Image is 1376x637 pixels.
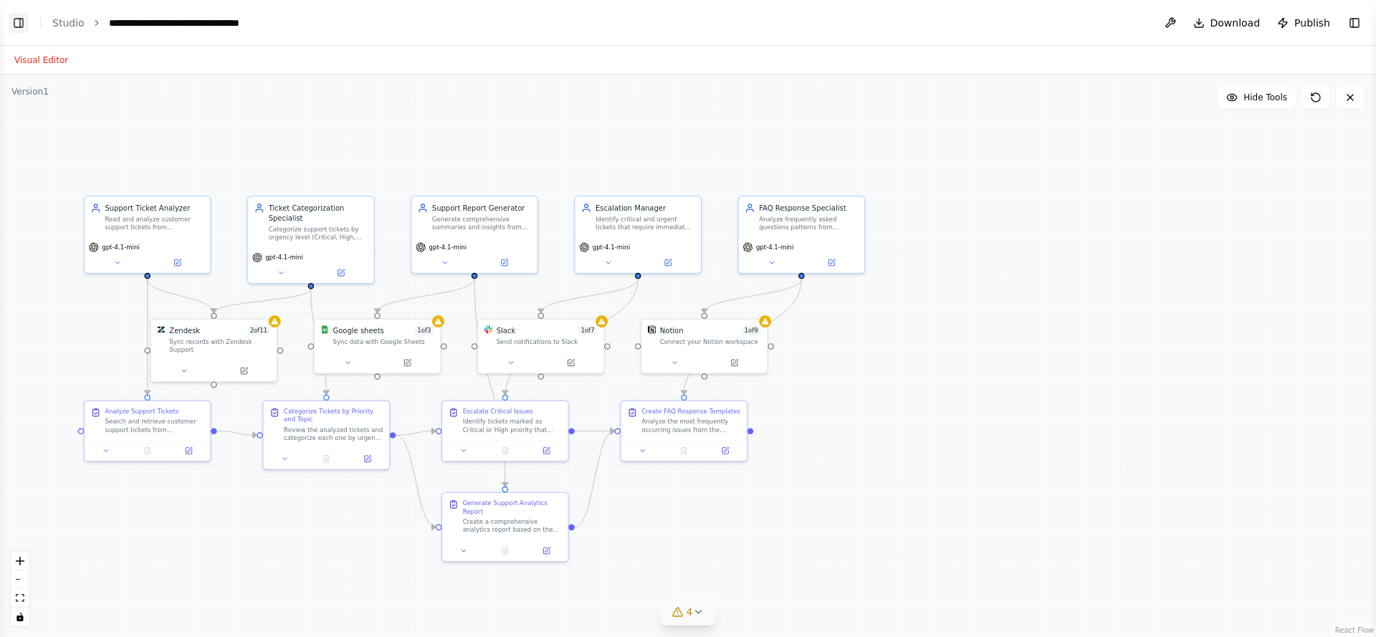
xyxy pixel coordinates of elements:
div: Generate comprehensive summaries and insights from analyzed support tickets, identifying common i... [432,215,531,231]
div: Read and analyze customer support tickets from {ticket_source} to extract key information includi... [105,215,204,231]
div: Categorize Tickets by Priority and Topic [284,407,383,423]
button: No output available [484,545,527,557]
div: Zendesk [169,325,200,335]
span: Number of enabled actions [414,325,434,335]
button: Open in side panel [148,257,206,269]
g: Edge from 903caf7c-5d87-46f2-8a98-a481cc90f1f9 to 024a7015-6a28-4143-9334-3a75619d9055 [536,279,644,312]
button: Open in side panel [705,357,763,369]
div: FAQ Response Specialist [759,203,858,213]
div: Slack [497,325,516,335]
div: Identify tickets marked as Critical or High priority that require immediate escalation. Send noti... [463,418,562,434]
div: Escalation Manager [596,203,694,213]
img: Slack [484,325,492,333]
div: Ticket Categorization Specialist [269,203,368,224]
button: No output available [126,444,169,456]
g: Edge from 903caf7c-5d87-46f2-8a98-a481cc90f1f9 to c73d59e9-da9a-4152-bf1d-7a849695e084 [500,279,644,394]
button: Open in side panel [639,257,697,269]
div: Create a comprehensive analytics report based on the categorized tickets. Identify common issues,... [463,517,562,534]
div: Analyze the most frequently occurring issues from the categorized tickets and create standardized... [641,418,740,434]
div: React Flow controls [11,552,29,626]
div: Analyze Support TicketsSearch and retrieve customer support tickets from {ticket_source} for the ... [84,400,211,461]
div: Google SheetsGoogle sheets1of3Sync data with Google Sheets [313,318,441,374]
button: Hide Tools [1218,86,1296,109]
button: zoom out [11,570,29,589]
div: NotionNotion1of9Connect your Notion workspace [641,318,768,374]
button: Open in side panel [529,444,564,456]
div: Escalate Critical Issues [463,407,533,415]
g: Edge from bf940a89-1258-4def-9f0b-eb7cb9f4bc81 to ac98d40e-dd86-414b-a294-e5bcf8a7b8a2 [699,279,807,312]
button: Open in side panel [312,267,370,279]
g: Edge from 4d66f2df-bb10-45a6-b87b-a35855ac5b5f to 7c106333-927d-4a40-9829-c3fd5365bf14 [469,279,510,486]
div: Support Ticket AnalyzerRead and analyze customer support tickets from {ticket_source} to extract ... [84,196,211,274]
button: Publish [1271,10,1336,36]
button: Open in side panel [378,357,436,369]
g: Edge from e6c5c4fa-3afa-47d6-8894-1172300d3758 to beea82c7-03f8-4ad9-b59f-a59067c29eee [209,289,316,313]
div: Analyze Support Tickets [105,407,179,415]
div: Identify critical and urgent tickets that require immediate escalation to senior support staff or... [596,215,694,231]
button: 4 [661,599,716,626]
span: Download [1210,16,1261,30]
span: 4 [687,605,693,619]
button: Open in side panel [803,257,861,269]
div: ZendeskZendesk2of11Sync records with Zendesk Support [150,318,277,382]
div: Version 1 [11,86,49,97]
g: Edge from 667ce6cb-0909-49eb-b40f-45ec5f24d621 to c73d59e9-da9a-4152-bf1d-7a849695e084 [396,426,436,440]
div: Review the analyzed tickets and categorize each one by urgency level (Critical, High, Medium, Low... [284,426,383,442]
div: Sync records with Zendesk Support [169,337,270,354]
div: Google sheets [333,325,384,335]
button: Open in side panel [215,365,273,377]
div: Ticket Categorization SpecialistCategorize support tickets by urgency level (Critical, High, Medi... [247,196,375,284]
a: React Flow attribution [1335,626,1374,634]
img: Notion [648,325,656,333]
div: Support Report Generator [432,203,531,213]
span: Publish [1294,16,1330,30]
button: Show left sidebar [9,13,29,33]
div: Create FAQ Response Templates [641,407,740,415]
button: Download [1188,10,1266,36]
div: Analyze frequently asked questions patterns from processed tickets and generate suggested respons... [759,215,858,231]
div: Escalate Critical IssuesIdentify tickets marked as Critical or High priority that require immedia... [441,400,569,461]
span: Number of enabled actions [578,325,598,335]
div: Categorize Tickets by Priority and TopicReview the analyzed tickets and categorize each one by ur... [262,400,390,470]
button: Open in side panel [475,257,533,269]
div: FAQ Response SpecialistAnalyze frequently asked questions patterns from processed tickets and gen... [737,196,865,274]
span: gpt-4.1-mini [756,243,794,251]
button: No output available [305,453,348,465]
button: Open in side panel [529,545,564,557]
span: Number of enabled actions [741,325,761,335]
div: Support Ticket Analyzer [105,203,204,213]
button: Open in side panel [542,357,600,369]
button: Open in side panel [707,444,742,456]
button: Visual Editor [6,52,77,69]
div: Categorize support tickets by urgency level (Critical, High, Medium, Low) and topic areas such as... [269,225,368,241]
div: Send notifications to Slack [497,337,598,345]
span: gpt-4.1-mini [102,243,140,251]
g: Edge from e6c5c4fa-3afa-47d6-8894-1172300d3758 to 667ce6cb-0909-49eb-b40f-45ec5f24d621 [306,289,332,395]
button: fit view [11,589,29,608]
span: Hide Tools [1243,92,1287,103]
nav: breadcrumb [52,16,270,30]
g: Edge from 7c106333-927d-4a40-9829-c3fd5365bf14 to a9cb06fe-ef29-47ad-9af7-4c099cf0279e [575,426,615,532]
div: Support Report GeneratorGenerate comprehensive summaries and insights from analyzed support ticke... [411,196,538,274]
a: Studio [52,17,85,29]
div: Search and retrieve customer support tickets from {ticket_source} for the specified {time_period}... [105,418,204,434]
button: No output available [484,444,527,456]
div: Escalation ManagerIdentify critical and urgent tickets that require immediate escalation to senio... [574,196,702,274]
button: Open in side panel [171,444,206,456]
div: Sync data with Google Sheets [333,337,434,345]
div: Connect your Notion workspace [660,337,761,345]
span: Number of enabled actions [247,325,270,335]
g: Edge from f6312233-8260-4087-a9a1-05da84fa1273 to 667ce6cb-0909-49eb-b40f-45ec5f24d621 [217,426,257,440]
g: Edge from c73d59e9-da9a-4152-bf1d-7a849695e084 to a9cb06fe-ef29-47ad-9af7-4c099cf0279e [575,426,615,436]
button: zoom in [11,552,29,570]
span: gpt-4.1-mini [265,254,303,262]
div: Generate Support Analytics Report [463,499,562,516]
button: toggle interactivity [11,608,29,626]
span: gpt-4.1-mini [593,243,631,251]
g: Edge from 4d66f2df-bb10-45a6-b87b-a35855ac5b5f to 200c8427-bdc4-4994-93e9-63dceaa35ee5 [372,279,479,312]
img: Zendesk [157,325,165,333]
button: Show right sidebar [1344,13,1365,33]
div: Create FAQ Response TemplatesAnalyze the most frequently occurring issues from the categorized ti... [620,400,747,461]
button: Open in side panel [350,453,385,465]
div: Notion [660,325,684,335]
